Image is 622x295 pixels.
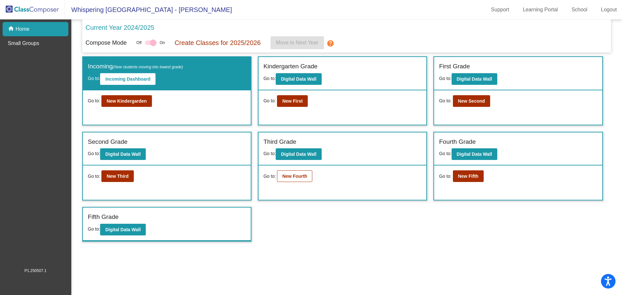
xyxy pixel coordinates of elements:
mat-icon: help [327,40,334,47]
b: New Fourth [282,174,307,179]
a: Support [486,5,514,15]
b: New Second [458,98,485,104]
span: Go to: [263,97,276,104]
a: School [566,5,593,15]
mat-icon: home [8,25,16,33]
b: New First [282,98,303,104]
label: Kindergarten Grade [263,62,317,71]
button: Digital Data Wall [276,73,321,85]
span: Go to: [439,151,451,156]
span: Go to: [263,173,276,180]
p: Home [16,25,29,33]
b: Digital Data Wall [105,152,141,157]
span: (New students moving into lowest grade) [113,65,183,69]
span: Go to: [439,97,451,104]
button: New Fifth [453,170,484,182]
span: Go to: [439,76,451,81]
span: Whispering [GEOGRAPHIC_DATA] - [PERSON_NAME] [65,5,232,15]
b: New Kindergarden [107,98,147,104]
b: Digital Data Wall [457,76,492,82]
button: New Second [453,95,490,107]
a: Learning Portal [518,5,563,15]
b: Digital Data Wall [105,227,141,232]
span: Go to: [88,226,100,232]
b: Digital Data Wall [457,152,492,157]
button: Incoming Dashboard [100,73,155,85]
button: New Kindergarden [101,95,152,107]
span: Go to: [88,76,100,81]
label: Incoming [88,62,183,71]
button: New Third [101,170,134,182]
b: New Fifth [458,174,478,179]
span: Go to: [263,151,276,156]
button: Digital Data Wall [100,224,146,235]
span: Go to: [88,97,100,104]
a: Logout [596,5,622,15]
span: Move to Next Year [276,40,318,45]
span: Go to: [439,173,451,180]
button: Digital Data Wall [100,148,146,160]
label: Third Grade [263,137,296,147]
p: Create Classes for 2025/2026 [175,38,261,48]
span: On [160,40,165,46]
button: Move to Next Year [271,36,324,49]
label: Fifth Grade [88,212,119,222]
b: Incoming Dashboard [105,76,150,82]
span: Off [136,40,142,46]
p: Compose Mode [86,39,127,47]
span: Go to: [88,173,100,180]
button: New First [277,95,308,107]
label: Fourth Grade [439,137,476,147]
p: Current Year 2024/2025 [86,23,154,32]
p: Small Groups [8,40,39,47]
span: Go to: [263,76,276,81]
button: Digital Data Wall [452,73,497,85]
b: Digital Data Wall [281,76,316,82]
button: Digital Data Wall [452,148,497,160]
button: New Fourth [277,170,312,182]
span: Go to: [88,151,100,156]
label: First Grade [439,62,470,71]
b: New Third [107,174,129,179]
button: Digital Data Wall [276,148,321,160]
b: Digital Data Wall [281,152,316,157]
label: Second Grade [88,137,128,147]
